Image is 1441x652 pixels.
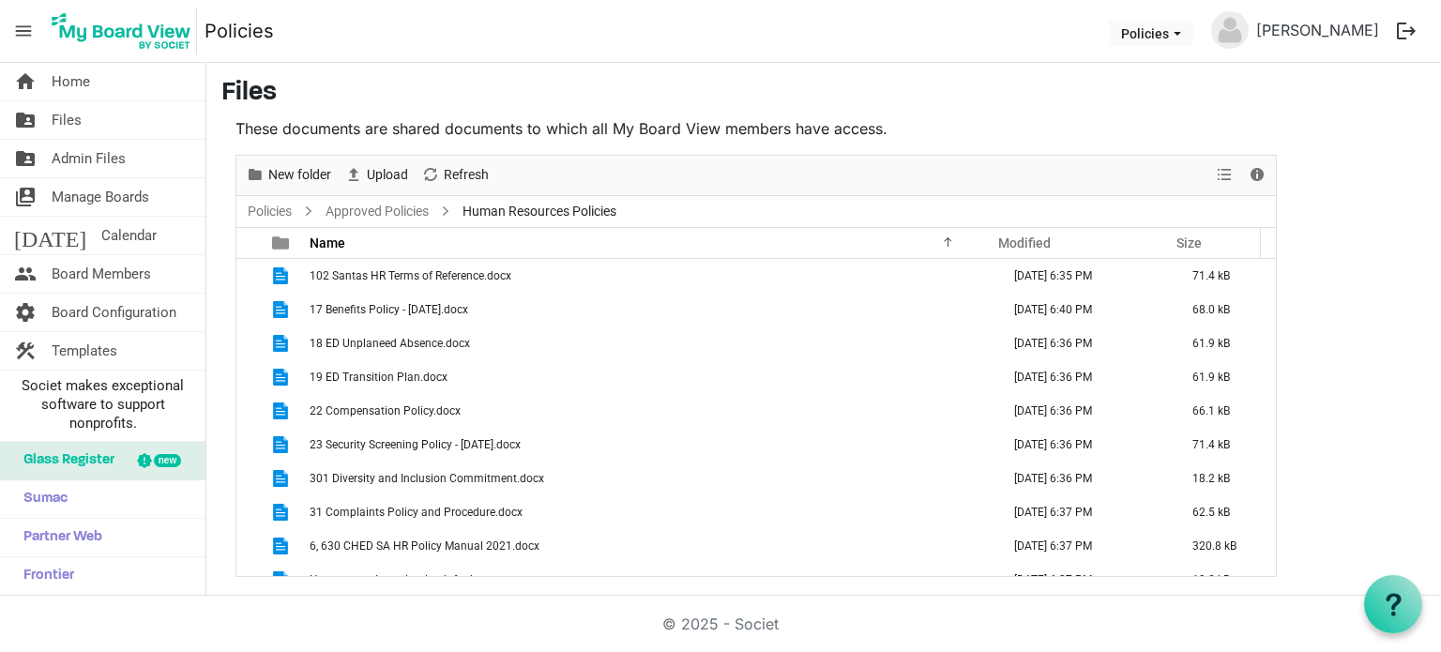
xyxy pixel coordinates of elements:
[994,428,1173,462] td: March 13, 2023 6:36 PM column header Modified
[994,293,1173,326] td: March 13, 2023 6:40 PM column header Modified
[994,529,1173,563] td: March 13, 2023 6:37 PM column header Modified
[1387,11,1426,51] button: logout
[310,269,511,282] span: 102 Santas HR Terms of Reference.docx
[1173,428,1276,462] td: 71.4 kB is template cell column header Size
[304,495,994,529] td: 31 Complaints Policy and Procedure.docx is template cell column header Name
[994,326,1173,360] td: March 13, 2023 6:36 PM column header Modified
[1173,495,1276,529] td: 62.5 kB is template cell column header Size
[304,563,994,597] td: Harassment Investigation info.docx is template cell column header Name
[236,428,261,462] td: checkbox
[998,235,1051,250] span: Modified
[310,303,468,316] span: 17 Benefits Policy - [DATE].docx
[239,156,338,195] div: New folder
[304,529,994,563] td: 6, 630 CHED SA HR Policy Manual 2021.docx is template cell column header Name
[14,217,86,254] span: [DATE]
[14,63,37,100] span: home
[52,178,149,216] span: Manage Boards
[101,217,157,254] span: Calendar
[261,360,304,394] td: is template cell column header type
[261,428,304,462] td: is template cell column header type
[236,293,261,326] td: checkbox
[310,539,539,553] span: 6, 630 CHED SA HR Policy Manual 2021.docx
[994,462,1173,495] td: March 13, 2023 6:36 PM column header Modified
[1213,163,1236,187] button: View dropdownbutton
[6,13,41,49] span: menu
[1176,235,1202,250] span: Size
[1173,529,1276,563] td: 320.8 kB is template cell column header Size
[304,428,994,462] td: 23 Security Screening Policy - 1 Oct,2020.docx is template cell column header Name
[46,8,197,54] img: My Board View Logo
[14,557,74,595] span: Frontier
[1173,394,1276,428] td: 66.1 kB is template cell column header Size
[365,163,410,187] span: Upload
[304,326,994,360] td: 18 ED Unplaneed Absence.docx is template cell column header Name
[994,259,1173,293] td: March 13, 2023 6:35 PM column header Modified
[1209,156,1241,195] div: View
[1211,11,1249,49] img: no-profile-picture.svg
[14,332,37,370] span: construction
[261,394,304,428] td: is template cell column header type
[236,360,261,394] td: checkbox
[1173,360,1276,394] td: 61.9 kB is template cell column header Size
[236,326,261,360] td: checkbox
[310,404,461,417] span: 22 Compensation Policy.docx
[235,117,1277,140] p: These documents are shared documents to which all My Board View members have access.
[261,563,304,597] td: is template cell column header type
[244,200,296,223] a: Policies
[52,140,126,177] span: Admin Files
[322,200,432,223] a: Approved Policies
[52,63,90,100] span: Home
[261,293,304,326] td: is template cell column header type
[1173,563,1276,597] td: 19.2 kB is template cell column header Size
[459,200,620,223] span: Human Resources Policies
[236,259,261,293] td: checkbox
[221,78,1426,110] h3: Files
[418,163,493,187] button: Refresh
[310,506,523,519] span: 31 Complaints Policy and Procedure.docx
[14,294,37,331] span: settings
[310,235,345,250] span: Name
[304,259,994,293] td: 102 Santas HR Terms of Reference.docx is template cell column header Name
[8,376,197,432] span: Societ makes exceptional software to support nonprofits.
[442,163,491,187] span: Refresh
[1109,20,1193,46] button: Policies dropdownbutton
[261,495,304,529] td: is template cell column header type
[994,563,1173,597] td: March 13, 2023 6:37 PM column header Modified
[14,480,68,518] span: Sumac
[261,259,304,293] td: is template cell column header type
[154,454,181,467] div: new
[1173,462,1276,495] td: 18.2 kB is template cell column header Size
[261,462,304,495] td: is template cell column header type
[14,519,102,556] span: Partner Web
[310,337,470,350] span: 18 ED Unplaneed Absence.docx
[994,495,1173,529] td: March 13, 2023 6:37 PM column header Modified
[52,255,151,293] span: Board Members
[14,101,37,139] span: folder_shared
[52,101,82,139] span: Files
[46,8,205,54] a: My Board View Logo
[304,462,994,495] td: 301 Diversity and Inclusion Commitment.docx is template cell column header Name
[236,394,261,428] td: checkbox
[266,163,333,187] span: New folder
[14,140,37,177] span: folder_shared
[52,294,176,331] span: Board Configuration
[236,462,261,495] td: checkbox
[310,573,491,586] span: Harassment Investigation info.docx
[261,529,304,563] td: is template cell column header type
[304,360,994,394] td: 19 ED Transition Plan.docx is template cell column header Name
[14,178,37,216] span: switch_account
[1173,259,1276,293] td: 71.4 kB is template cell column header Size
[205,12,274,50] a: Policies
[304,394,994,428] td: 22 Compensation Policy.docx is template cell column header Name
[236,495,261,529] td: checkbox
[310,472,544,485] span: 301 Diversity and Inclusion Commitment.docx
[1249,11,1387,49] a: [PERSON_NAME]
[1241,156,1273,195] div: Details
[1245,163,1270,187] button: Details
[14,255,37,293] span: people
[1173,293,1276,326] td: 68.0 kB is template cell column header Size
[261,326,304,360] td: is template cell column header type
[243,163,335,187] button: New folder
[236,529,261,563] td: checkbox
[994,360,1173,394] td: March 13, 2023 6:36 PM column header Modified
